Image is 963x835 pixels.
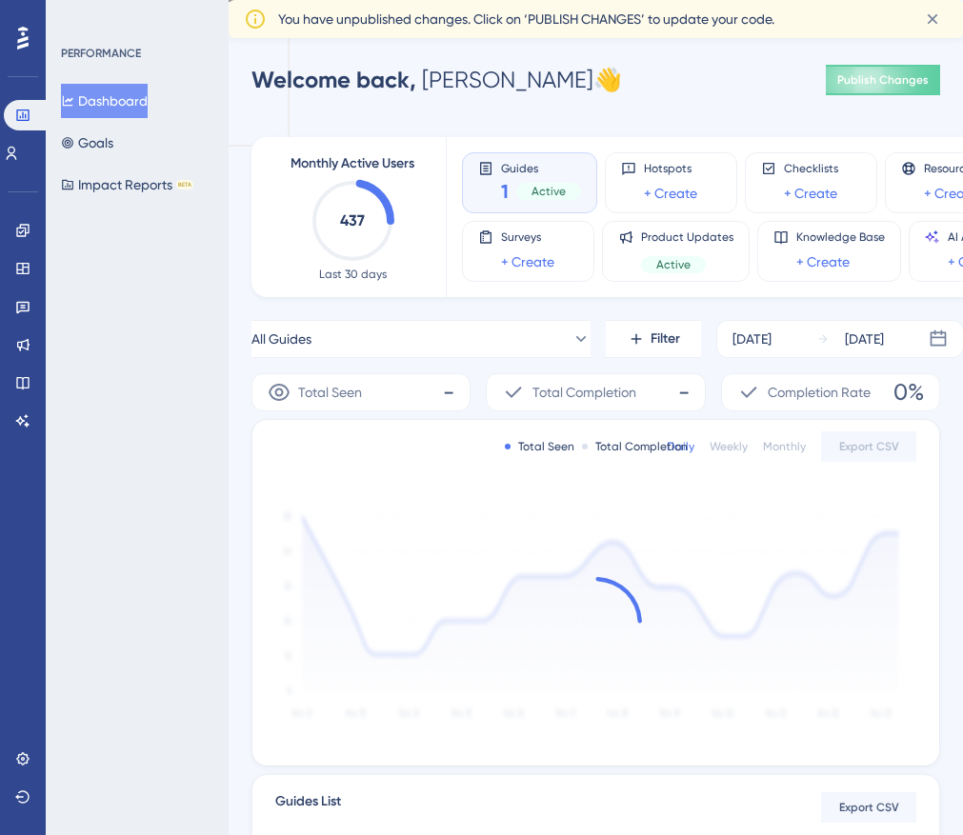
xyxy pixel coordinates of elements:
[501,250,554,273] a: + Create
[251,65,622,95] div: [PERSON_NAME] 👋
[839,439,899,454] span: Export CSV
[251,328,311,350] span: All Guides
[291,152,414,175] span: Monthly Active Users
[275,790,341,825] span: Guides List
[251,66,416,93] span: Welcome back,
[298,381,362,404] span: Total Seen
[532,184,566,199] span: Active
[710,439,748,454] div: Weekly
[839,800,899,815] span: Export CSV
[61,168,193,202] button: Impact ReportsBETA
[893,377,924,408] span: 0%
[176,180,193,189] div: BETA
[796,229,885,245] span: Knowledge Base
[606,320,701,358] button: Filter
[837,72,929,88] span: Publish Changes
[641,229,733,245] span: Product Updates
[826,65,940,95] button: Publish Changes
[644,182,697,205] a: + Create
[582,439,688,454] div: Total Completion
[784,161,838,176] span: Checklists
[678,377,690,408] span: -
[319,267,387,282] span: Last 30 days
[656,257,691,272] span: Active
[732,328,772,350] div: [DATE]
[845,328,884,350] div: [DATE]
[821,792,916,823] button: Export CSV
[796,250,850,273] a: + Create
[278,8,774,30] span: You have unpublished changes. Click on ‘PUBLISH CHANGES’ to update your code.
[784,182,837,205] a: + Create
[443,377,454,408] span: -
[501,178,509,205] span: 1
[61,46,141,61] div: PERFORMANCE
[505,439,574,454] div: Total Seen
[644,161,697,176] span: Hotspots
[768,381,871,404] span: Completion Rate
[651,328,680,350] span: Filter
[821,431,916,462] button: Export CSV
[501,161,581,174] span: Guides
[61,126,113,160] button: Goals
[532,381,636,404] span: Total Completion
[251,320,591,358] button: All Guides
[340,211,365,229] text: 437
[763,439,806,454] div: Monthly
[501,229,554,245] span: Surveys
[61,84,148,118] button: Dashboard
